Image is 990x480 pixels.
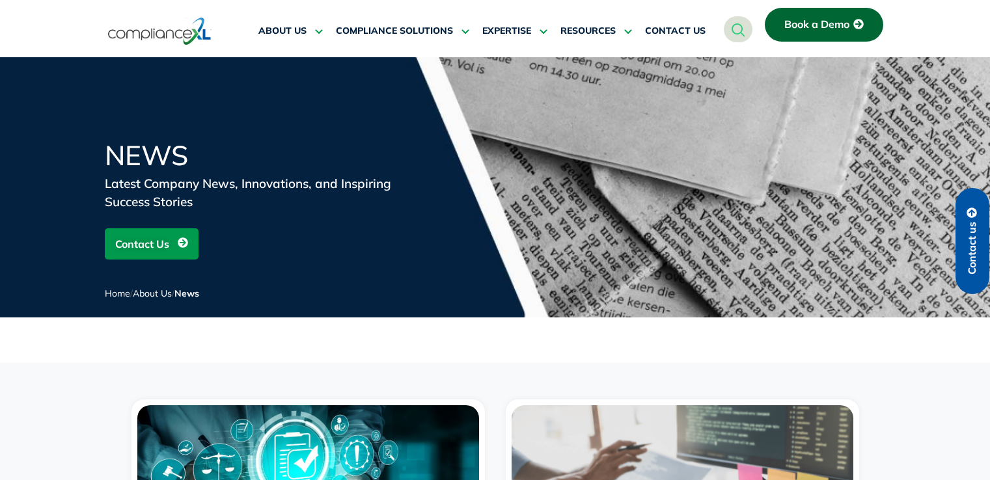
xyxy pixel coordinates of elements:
[482,25,531,37] span: EXPERTISE
[105,287,130,299] a: Home
[560,16,632,47] a: RESOURCES
[336,25,453,37] span: COMPLIANCE SOLUTIONS
[108,16,212,46] img: logo-one.svg
[724,16,752,42] a: navsearch-button
[105,174,417,211] div: Latest Company News, Innovations, and Inspiring Success Stories
[105,228,199,260] a: Contact Us
[133,287,172,299] a: About Us
[560,25,616,37] span: RESOURCES
[258,16,323,47] a: ABOUT US
[482,16,547,47] a: EXPERTISE
[645,25,706,37] span: CONTACT US
[967,222,978,274] span: Contact us
[105,142,417,169] h1: News
[174,287,199,299] span: News
[784,19,849,31] span: Book a Demo
[105,287,199,299] span: / /
[765,8,883,42] a: Book a Demo
[336,16,469,47] a: COMPLIANCE SOLUTIONS
[258,25,307,37] span: ABOUT US
[956,188,989,294] a: Contact us
[115,232,169,256] span: Contact Us
[645,16,706,47] a: CONTACT US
